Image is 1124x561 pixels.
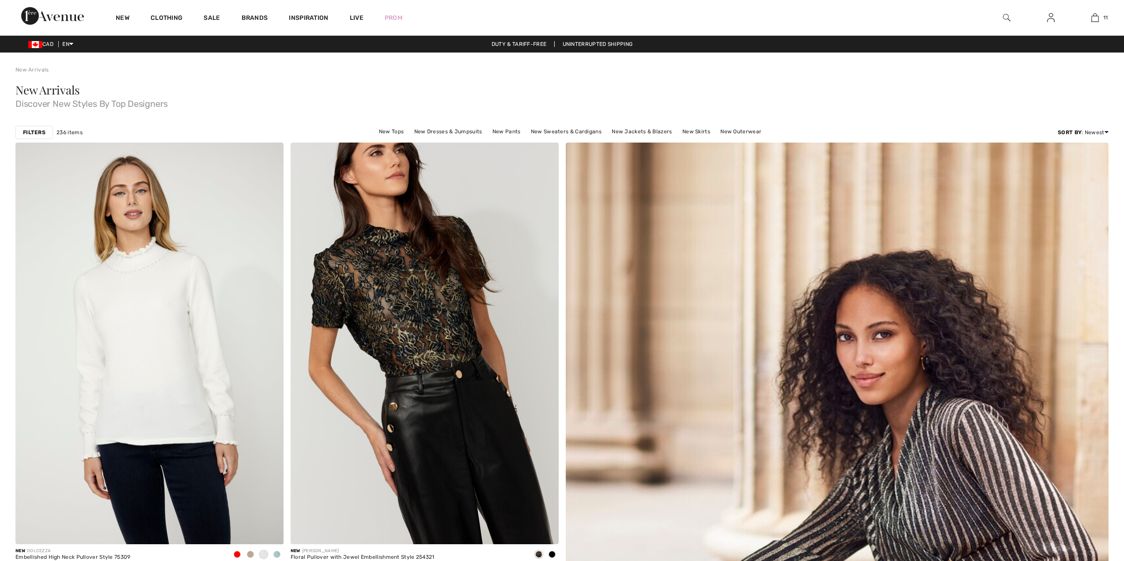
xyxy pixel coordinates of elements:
img: search the website [1003,12,1010,23]
span: Inspiration [289,14,328,23]
span: New [15,548,25,553]
strong: Filters [23,128,45,136]
a: New Sweaters & Cardigans [526,126,606,137]
a: Live [350,13,363,23]
a: New [116,14,129,23]
strong: Sort By [1058,129,1082,136]
img: Embellished High Neck Pullover Style 75309. Red [15,143,284,544]
span: CAD [28,41,57,47]
span: 11 [1103,14,1108,22]
div: [PERSON_NAME] [291,548,435,554]
a: 11 [1073,12,1116,23]
a: Clothing [151,14,182,23]
a: Brands [242,14,268,23]
span: New [291,548,300,553]
a: New Jackets & Blazers [607,126,676,137]
a: New Pants [488,126,525,137]
img: My Info [1047,12,1055,23]
img: Canadian Dollar [28,41,42,48]
span: Discover New Styles By Top Designers [15,96,1109,108]
div: DOLCEZZA [15,548,131,554]
a: New Tops [375,126,408,137]
a: New Outerwear [716,126,766,137]
img: Floral Pullover with Jewel Embellishment Style 254321. Copper/Black [291,143,559,544]
span: EN [62,41,73,47]
a: Prom [385,13,402,23]
img: My Bag [1091,12,1099,23]
div: Embellished High Neck Pullover Style 75309 [15,554,131,561]
div: Floral Pullover with Jewel Embellishment Style 254321 [291,554,435,561]
a: Sale [204,14,220,23]
a: New Arrivals [15,67,49,73]
a: Sign In [1040,12,1062,23]
span: 236 items [57,128,83,136]
div: : Newest [1058,128,1109,136]
a: New Skirts [678,126,715,137]
a: New Dresses & Jumpsuits [410,126,487,137]
span: New Arrivals [15,82,79,98]
img: 1ère Avenue [21,7,84,25]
